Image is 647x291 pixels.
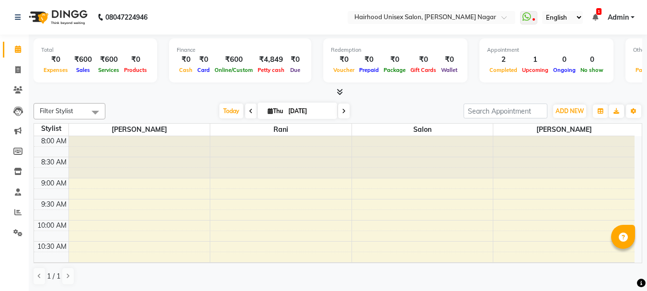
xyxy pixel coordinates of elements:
span: Due [288,67,303,73]
span: Gift Cards [408,67,439,73]
div: ₹0 [381,54,408,65]
span: ADD NEW [556,107,584,115]
span: 1 [596,8,602,15]
span: Ongoing [551,67,578,73]
div: ₹600 [70,54,96,65]
div: ₹0 [408,54,439,65]
span: [PERSON_NAME] [493,124,635,136]
div: ₹0 [287,54,304,65]
div: ₹0 [41,54,70,65]
div: Appointment [487,46,606,54]
span: No show [578,67,606,73]
div: 9:30 AM [39,199,68,210]
span: Products [122,67,149,73]
span: Today [219,104,243,118]
span: Completed [487,67,520,73]
span: Online/Custom [212,67,255,73]
input: 2025-09-04 [285,104,333,118]
input: Search Appointment [464,104,547,118]
div: Redemption [331,46,460,54]
div: ₹600 [212,54,255,65]
span: Cash [177,67,195,73]
div: ₹0 [357,54,381,65]
div: 10:30 AM [35,242,68,252]
div: 8:00 AM [39,136,68,146]
span: Expenses [41,67,70,73]
span: Sales [74,67,92,73]
span: Salon [352,124,493,136]
div: Stylist [34,124,68,134]
div: 8:30 AM [39,157,68,167]
span: Admin [608,12,629,23]
span: 1 / 1 [47,271,60,281]
div: ₹0 [122,54,149,65]
div: 0 [551,54,578,65]
span: Services [96,67,122,73]
div: ₹0 [195,54,212,65]
div: ₹0 [331,54,357,65]
div: 1 [520,54,551,65]
div: ₹0 [177,54,195,65]
button: ADD NEW [553,105,586,118]
div: 10:00 AM [35,221,68,231]
b: 08047224946 [105,4,148,31]
span: Package [381,67,408,73]
span: Thu [265,107,285,115]
div: Finance [177,46,304,54]
span: Petty cash [255,67,287,73]
span: Upcoming [520,67,551,73]
span: Prepaid [357,67,381,73]
span: Card [195,67,212,73]
div: 9:00 AM [39,178,68,188]
div: 0 [578,54,606,65]
div: 11:00 AM [35,263,68,273]
a: 1 [592,13,598,22]
div: Total [41,46,149,54]
div: ₹600 [96,54,122,65]
div: 2 [487,54,520,65]
span: Rani [210,124,352,136]
span: Voucher [331,67,357,73]
div: ₹0 [439,54,460,65]
span: [PERSON_NAME] [69,124,210,136]
img: logo [24,4,90,31]
span: Filter Stylist [40,107,73,115]
span: Wallet [439,67,460,73]
div: ₹4,849 [255,54,287,65]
